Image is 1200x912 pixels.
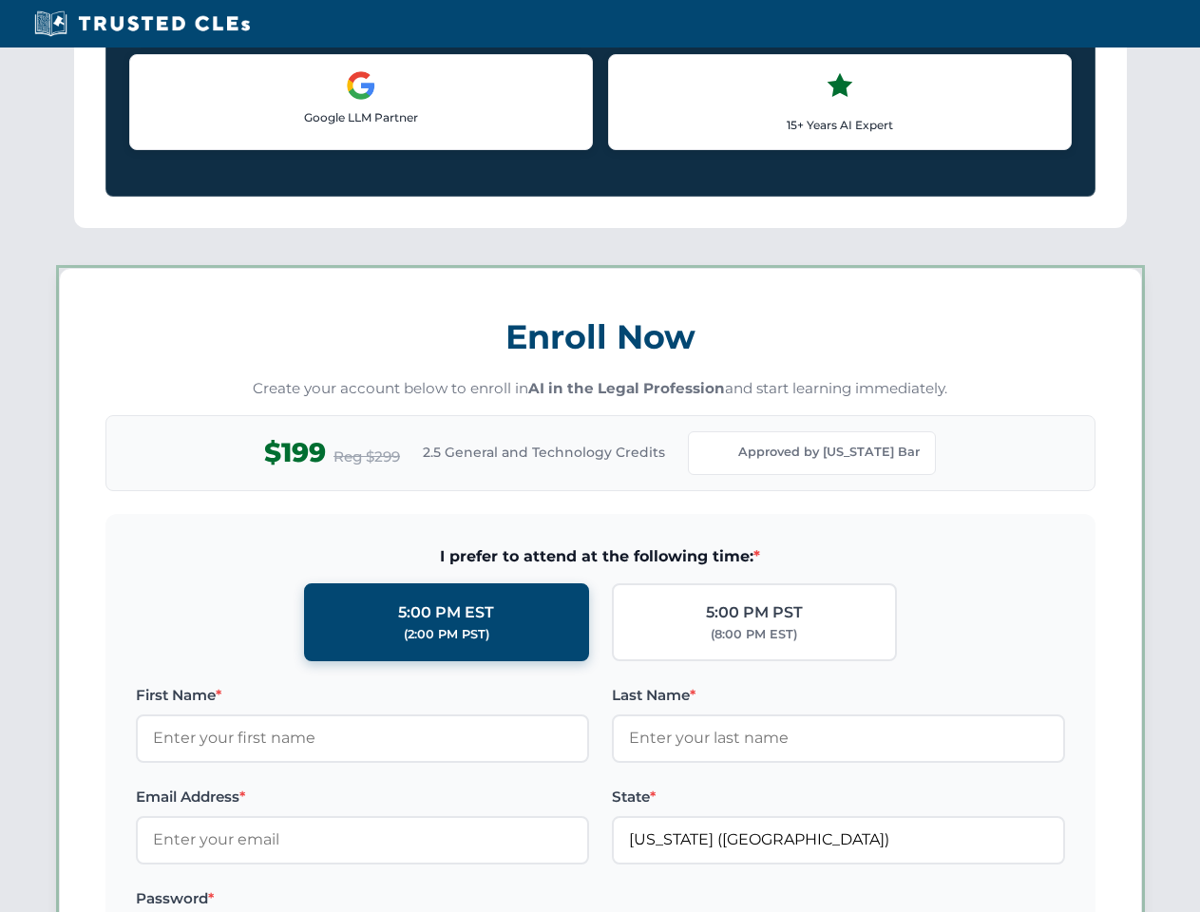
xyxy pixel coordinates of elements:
[136,816,589,864] input: Enter your email
[398,600,494,625] div: 5:00 PM EST
[624,116,1056,134] p: 15+ Years AI Expert
[738,443,920,462] span: Approved by [US_STATE] Bar
[711,625,797,644] div: (8:00 PM EST)
[404,625,489,644] div: (2:00 PM PST)
[264,431,326,474] span: $199
[136,684,589,707] label: First Name
[136,544,1065,569] span: I prefer to attend at the following time:
[528,379,725,397] strong: AI in the Legal Profession
[612,714,1065,762] input: Enter your last name
[29,9,256,38] img: Trusted CLEs
[612,786,1065,808] label: State
[105,378,1095,400] p: Create your account below to enroll in and start learning immediately.
[105,307,1095,367] h3: Enroll Now
[612,816,1065,864] input: Florida (FL)
[612,684,1065,707] label: Last Name
[145,108,577,126] p: Google LLM Partner
[136,887,589,910] label: Password
[136,714,589,762] input: Enter your first name
[346,70,376,101] img: Google
[706,600,803,625] div: 5:00 PM PST
[136,786,589,808] label: Email Address
[333,446,400,468] span: Reg $299
[423,442,665,463] span: 2.5 General and Technology Credits
[704,440,731,466] img: Florida Bar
